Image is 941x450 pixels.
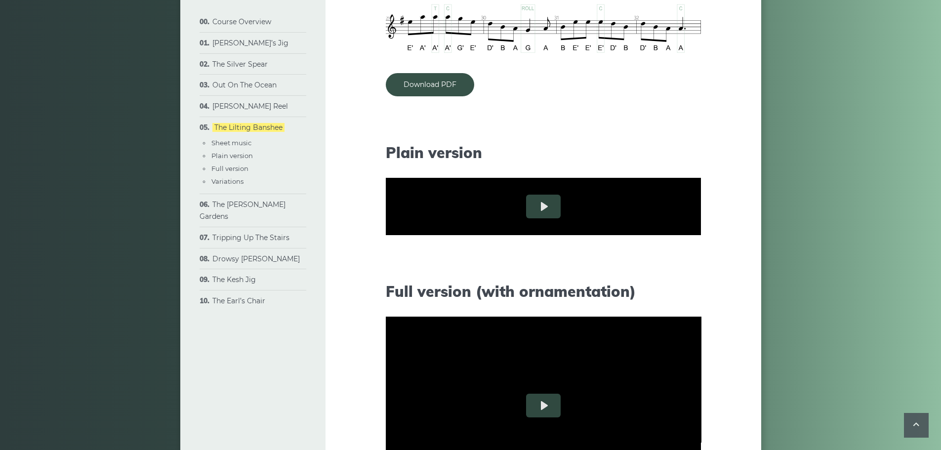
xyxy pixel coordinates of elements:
[211,164,248,172] a: Full version
[212,123,285,132] a: The Lilting Banshee
[212,275,256,284] a: The Kesh Jig
[386,144,701,162] h2: Plain version
[386,73,474,96] a: Download PDF
[200,200,286,221] a: The [PERSON_NAME] Gardens
[211,139,251,147] a: Sheet music
[212,233,289,242] a: Tripping Up The Stairs
[212,39,288,47] a: [PERSON_NAME]’s Jig
[386,283,701,300] h2: Full version (with ornamentation)
[212,102,288,111] a: [PERSON_NAME] Reel
[212,296,265,305] a: The Earl’s Chair
[212,17,271,26] a: Course Overview
[212,81,277,89] a: Out On The Ocean
[211,152,253,160] a: Plain version
[212,254,300,263] a: Drowsy [PERSON_NAME]
[212,60,268,69] a: The Silver Spear
[211,177,244,185] a: Variations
